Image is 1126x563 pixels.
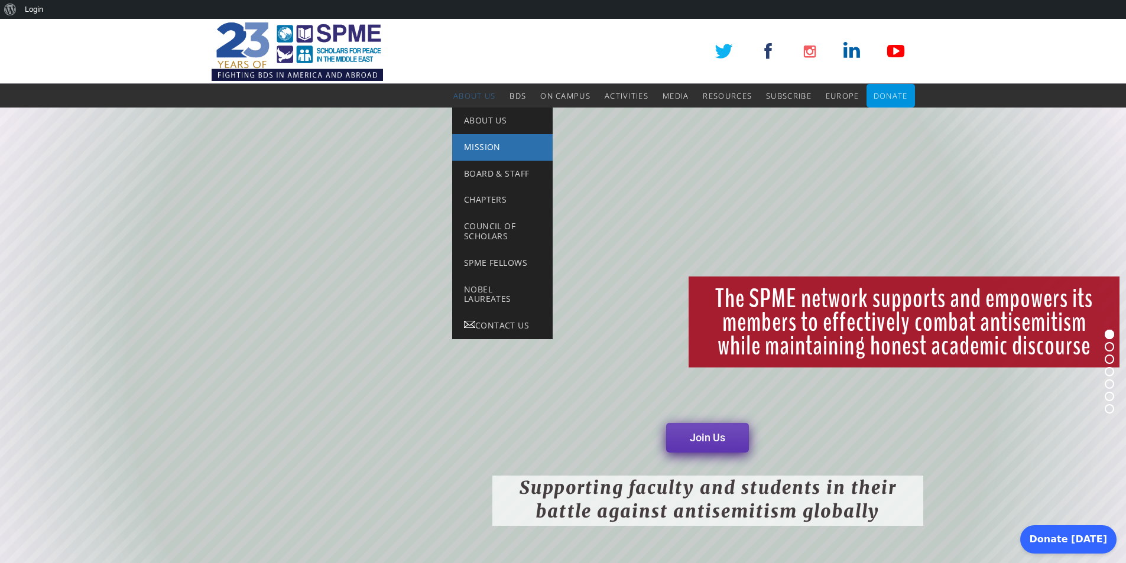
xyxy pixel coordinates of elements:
a: Activities [605,84,648,108]
span: Chapters [464,194,507,205]
span: Council of Scholars [464,220,515,242]
a: Nobel Laureates [452,276,553,313]
span: About Us [453,90,495,101]
span: Subscribe [766,90,812,101]
a: BDS [510,84,526,108]
a: On Campus [540,84,590,108]
span: Nobel Laureates [464,284,511,305]
rs-layer: The SPME network supports and empowers its members to effectively combat antisemitism while maint... [689,276,1119,367]
span: BDS [510,90,526,101]
a: Mission [452,134,553,161]
a: About Us [453,84,495,108]
img: SPME [212,19,383,84]
span: SPME Fellows [464,257,527,268]
a: Contact Us [452,313,553,339]
a: Join Us [666,423,749,453]
span: Resources [703,90,752,101]
span: Media [663,90,689,101]
a: About Us [452,108,553,134]
a: SPME Fellows [452,250,553,276]
rs-layer: Supporting faculty and students in their battle against antisemitism globally [492,476,923,526]
span: About Us [464,115,507,126]
a: Donate [874,84,908,108]
a: Board & Staff [452,161,553,187]
span: Contact Us [475,320,529,331]
a: Chapters [452,187,553,213]
a: Council of Scholars [452,213,553,250]
a: Subscribe [766,84,812,108]
a: Resources [703,84,752,108]
span: Activities [605,90,648,101]
a: Media [663,84,689,108]
span: Donate [874,90,908,101]
span: On Campus [540,90,590,101]
a: Europe [826,84,859,108]
span: Mission [464,141,501,152]
span: Board & Staff [464,168,529,179]
span: Europe [826,90,859,101]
